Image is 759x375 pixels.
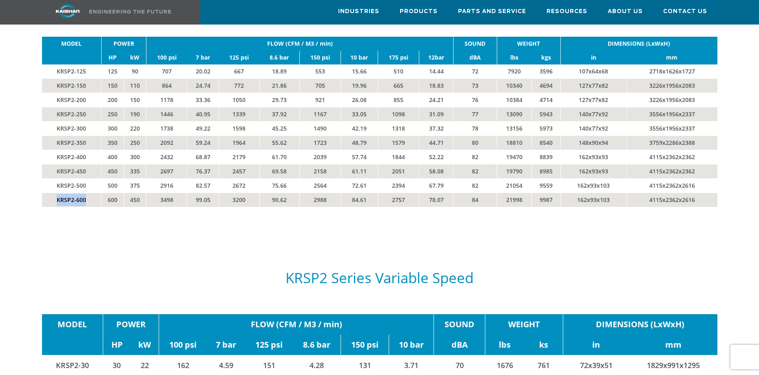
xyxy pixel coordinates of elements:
td: 49.22 [187,122,219,136]
td: 48.79 [341,136,378,150]
td: 3556x1956x2337 [626,122,717,136]
td: 80 [453,136,497,150]
td: 45.25 [259,122,299,136]
a: Industries [338,0,379,22]
td: 665 [378,79,419,93]
td: HP [103,335,131,355]
td: 667 [219,64,259,79]
td: 15.66 [341,64,378,79]
td: 3226x1956x2083 [626,93,717,107]
td: 82 [453,164,497,179]
td: FLOW (CFM / M3 / min) [146,37,454,51]
td: 1167 [299,107,341,122]
td: 125 psi [219,51,259,64]
td: 42.19 [341,122,378,136]
td: 400 [101,150,124,164]
td: 1178 [146,93,187,107]
td: ks [524,335,563,355]
a: Resources [547,0,587,22]
td: 150 [124,93,146,107]
td: 78.07 [419,193,454,207]
td: 500 [101,179,124,193]
td: 8.6 bar [293,335,341,355]
td: 90 [124,64,146,79]
td: 864 [146,79,187,93]
td: 78 [453,122,497,136]
td: MODEL [42,37,102,51]
h5: KRSP2 Series Variable Speed [42,270,717,286]
td: 140x77x92 [560,122,626,136]
td: 24.74 [187,79,219,93]
td: 84.61 [341,193,378,207]
td: 55.62 [259,136,299,150]
td: 77 [453,107,497,122]
td: 59.24 [187,136,219,150]
td: 8.6 bar [259,51,299,64]
td: 24.21 [419,93,454,107]
img: Engineering the future [89,10,171,13]
td: KRSP2-400 [42,150,102,164]
td: 2697 [146,164,187,179]
td: 125 psi [245,335,293,355]
td: 4115x2362x2362 [626,150,717,164]
td: WEIGHT [497,37,560,51]
td: 3556x1956x2337 [626,107,717,122]
td: 450 [101,164,124,179]
a: Parts and Service [458,0,526,22]
td: POWER [101,37,146,51]
td: 1098 [378,107,419,122]
td: 4694 [532,79,561,93]
td: 600 [101,193,124,207]
td: 20.02 [187,64,219,79]
td: 75.66 [259,179,299,193]
td: 110 [124,79,146,93]
td: 450 [124,193,146,207]
td: 510 [378,64,419,79]
td: 82 [453,150,497,164]
td: 3759x2286x2388 [626,136,717,150]
td: 9559 [532,179,561,193]
td: 150 [101,79,124,93]
td: 8985 [532,164,561,179]
td: 553 [299,64,341,79]
td: 82 [453,179,497,193]
td: 107x64x68 [560,64,626,79]
td: 2718x1626x1727 [626,64,717,79]
td: lbs [485,335,524,355]
td: kgs [532,51,561,64]
td: 148x90x94 [560,136,626,150]
td: 162x93x93 [560,150,626,164]
td: 2988 [299,193,341,207]
td: 127x77x82 [560,93,626,107]
td: 57.74 [341,150,378,164]
td: 2394 [378,179,419,193]
td: 90.62 [259,193,299,207]
td: 4115x2362x2616 [626,179,717,193]
td: 175 psi [378,51,419,64]
td: KRSP2-150 [42,79,102,93]
td: 44.71 [419,136,454,150]
td: 31.09 [419,107,454,122]
span: About Us [608,7,643,16]
td: 4115x2362x2362 [626,164,717,179]
td: KRSP2-500 [42,179,102,193]
td: 162x93x103 [560,193,626,207]
td: 76 [453,93,497,107]
td: 19470 [497,150,532,164]
td: 1598 [219,122,259,136]
td: 7 bar [187,51,219,64]
td: 84 [453,193,497,207]
td: SOUND [453,37,497,51]
td: 7 bar [207,335,245,355]
span: Parts and Service [458,7,526,16]
td: 21998 [497,193,532,207]
td: 2432 [146,150,187,164]
td: 300 [101,122,124,136]
td: 37.92 [259,107,299,122]
td: 1844 [378,150,419,164]
td: DIMENSIONS (LxWxH) [560,37,717,51]
td: kW [124,51,146,64]
td: 18810 [497,136,532,150]
td: 10384 [497,93,532,107]
td: 2039 [299,150,341,164]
